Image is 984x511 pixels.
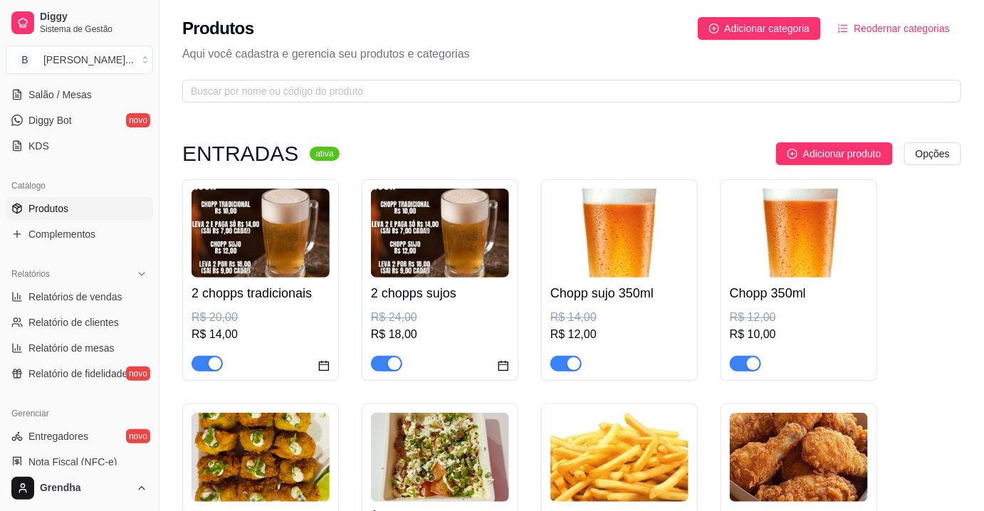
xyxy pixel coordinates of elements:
img: product-image [730,413,868,502]
a: Entregadoresnovo [6,425,153,448]
img: product-image [192,413,330,502]
span: B [18,53,32,67]
div: [PERSON_NAME] ... [43,53,134,67]
span: Grendha [40,482,130,495]
sup: ativa [310,147,339,161]
a: Relatório de clientes [6,311,153,334]
img: product-image [550,413,689,502]
div: Catálogo [6,174,153,197]
a: Diggy Botnovo [6,109,153,132]
div: Gerenciar [6,402,153,425]
button: Grendha [6,471,153,505]
h4: 2 chopps sujos [371,283,509,303]
div: R$ 14,00 [550,309,689,326]
span: Salão / Mesas [28,88,92,102]
div: R$ 10,00 [730,326,868,343]
span: plus-circle [787,149,797,159]
span: Opções [916,146,950,162]
span: Relatório de fidelidade [28,367,127,381]
span: Adicionar categoria [725,21,810,36]
img: product-image [371,413,509,502]
h2: Produtos [182,17,254,40]
span: Entregadores [28,429,88,443]
span: Diggy [40,11,147,23]
a: Produtos [6,197,153,220]
button: Reodernar categorias [827,17,961,40]
a: Relatório de mesas [6,337,153,359]
a: Relatório de fidelidadenovo [6,362,153,385]
div: R$ 24,00 [371,309,509,326]
span: calendar [498,360,509,372]
a: Nota Fiscal (NFC-e) [6,451,153,473]
a: Salão / Mesas [6,83,153,106]
a: Complementos [6,223,153,246]
button: Adicionar categoria [698,17,822,40]
span: Relatório de clientes [28,315,119,330]
h4: 2 chopps tradicionais [192,283,330,303]
span: calendar [318,360,330,372]
span: Relatórios de vendas [28,290,122,304]
span: plus-circle [709,23,719,33]
input: Buscar por nome ou código do produto [191,83,941,99]
span: ordered-list [838,23,848,33]
h3: ENTRADAS [182,145,298,162]
span: Diggy Bot [28,113,72,127]
h4: Chopp sujo 350ml [550,283,689,303]
a: KDS [6,135,153,157]
span: Relatório de mesas [28,341,115,355]
div: R$ 14,00 [192,326,330,343]
span: KDS [28,139,49,153]
img: product-image [192,189,330,278]
span: Complementos [28,227,95,241]
p: Aqui você cadastra e gerencia seu produtos e categorias [182,46,961,63]
div: R$ 20,00 [192,309,330,326]
h4: Chopp 350ml [730,283,868,303]
a: DiggySistema de Gestão [6,6,153,40]
span: Adicionar produto [803,146,881,162]
div: R$ 12,00 [550,326,689,343]
span: Nota Fiscal (NFC-e) [28,455,117,469]
a: Relatórios de vendas [6,285,153,308]
button: Adicionar produto [776,142,893,165]
span: Produtos [28,201,68,216]
span: Sistema de Gestão [40,23,147,35]
span: Reodernar categorias [854,21,950,36]
div: R$ 12,00 [730,309,868,326]
button: Opções [904,142,961,165]
img: product-image [371,189,509,278]
button: Select a team [6,46,153,74]
img: product-image [550,189,689,278]
img: product-image [730,189,868,278]
div: R$ 18,00 [371,326,509,343]
span: Relatórios [11,268,50,280]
